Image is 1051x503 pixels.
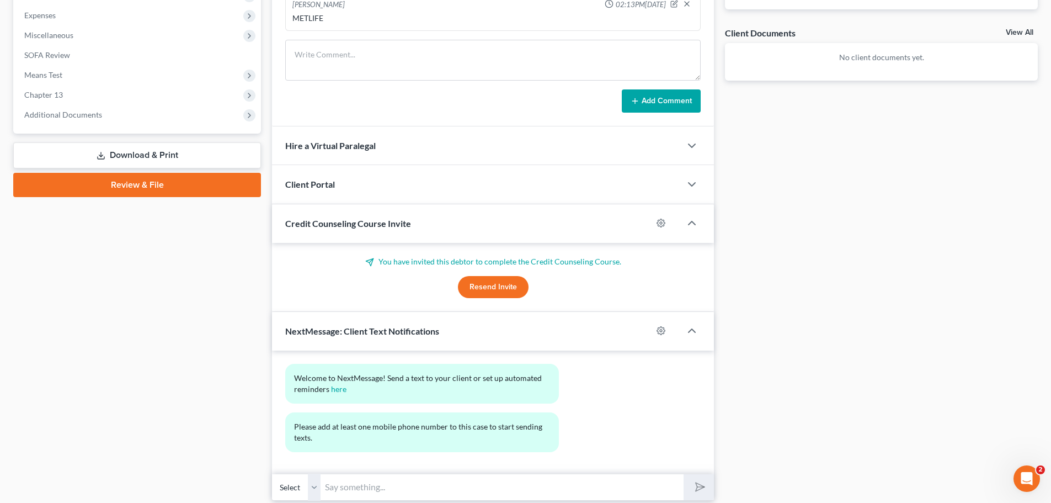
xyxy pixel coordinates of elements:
iframe: Intercom live chat [1013,465,1040,492]
span: Please add at least one mobile phone number to this case to start sending texts. [294,422,544,442]
a: here [331,384,346,394]
span: 2 [1036,465,1045,474]
span: Credit Counseling Course Invite [285,218,411,229]
span: Welcome to NextMessage! Send a text to your client or set up automated reminders [294,373,543,394]
span: Means Test [24,70,62,80]
p: No client documents yet. [734,52,1029,63]
button: Resend Invite [458,276,529,298]
span: Chapter 13 [24,90,63,99]
div: Client Documents [725,27,796,39]
span: Expenses [24,10,56,20]
span: Additional Documents [24,110,102,119]
a: View All [1006,29,1033,36]
a: Review & File [13,173,261,197]
a: SOFA Review [15,45,261,65]
span: SOFA Review [24,50,70,60]
input: Say something... [321,474,684,501]
a: Download & Print [13,142,261,168]
div: METLIFE [292,13,693,24]
span: Client Portal [285,179,335,189]
span: NextMessage: Client Text Notifications [285,326,439,336]
p: You have invited this debtor to complete the Credit Counseling Course. [285,256,701,267]
button: Add Comment [622,89,701,113]
span: Hire a Virtual Paralegal [285,140,376,151]
span: Miscellaneous [24,30,73,40]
